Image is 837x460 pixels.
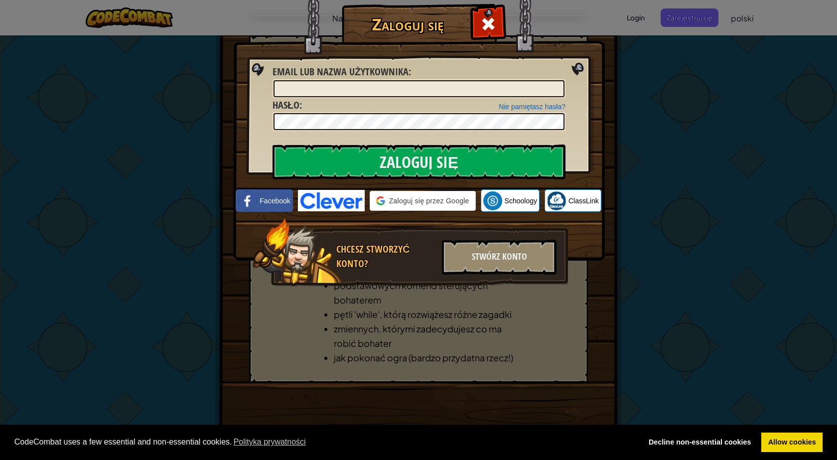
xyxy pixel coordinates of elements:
div: Chcesz stworzyć konto? [336,242,436,271]
a: Nie pamiętasz hasła? [499,103,565,111]
div: Stwórz konto [442,240,557,275]
span: CodeCombat uses a few essential and non-essential cookies. [14,435,634,450]
span: Zaloguj się przez Google [389,196,469,206]
span: ClassLink [568,196,599,206]
label: : [273,98,302,113]
img: classlink-logo-small.png [547,191,566,210]
input: Zaloguj się [273,145,565,179]
span: Schoology [505,196,537,206]
h1: Zaloguj się [344,15,471,33]
span: Email lub nazwa użytkownika [273,65,409,78]
img: facebook_small.png [238,191,257,210]
a: learn more about cookies [232,435,307,450]
a: allow cookies [761,433,823,453]
img: schoology.png [483,191,502,210]
a: deny cookies [642,433,758,453]
label: : [273,65,411,79]
span: Hasło [273,98,299,112]
span: Facebook [260,196,290,206]
img: clever-logo-blue.png [298,190,365,211]
div: Zaloguj się przez Google [370,191,476,211]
